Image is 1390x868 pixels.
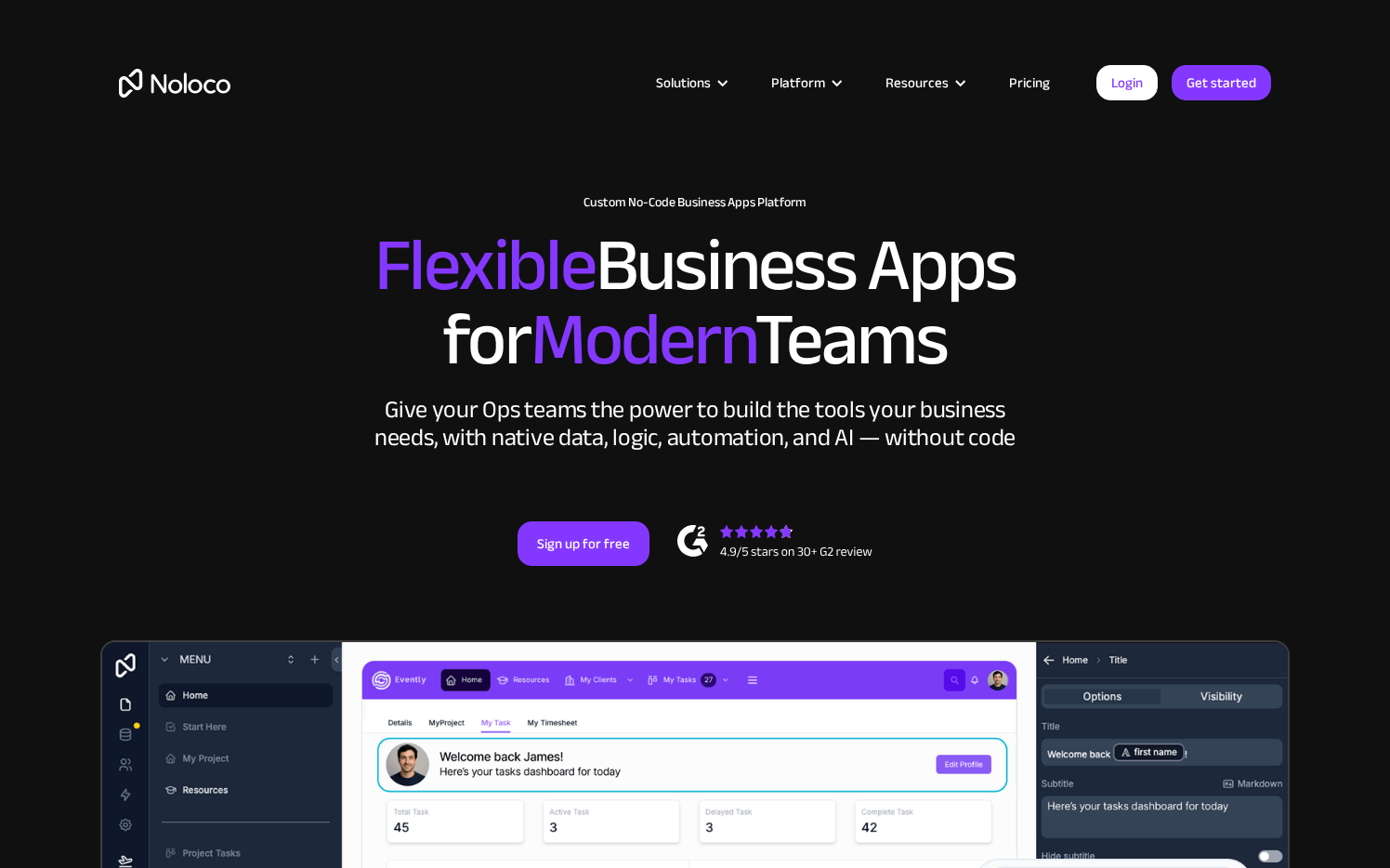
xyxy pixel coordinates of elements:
div: Platform [748,71,862,95]
div: Resources [885,71,949,95]
div: Solutions [656,71,711,95]
div: Resources [862,71,986,95]
span: Flexible [374,196,596,335]
a: Pricing [986,71,1073,95]
a: Get started [1172,65,1271,100]
h2: Business Apps for Teams [119,229,1271,377]
a: home [119,69,230,98]
div: Platform [771,71,825,95]
div: Solutions [633,71,748,95]
a: Login [1096,65,1158,100]
h1: Custom No-Code Business Apps Platform [119,195,1271,210]
a: Sign up for free [518,521,649,566]
span: Modern [531,270,754,409]
div: Give your Ops teams the power to build the tools your business needs, with native data, logic, au... [370,396,1020,452]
